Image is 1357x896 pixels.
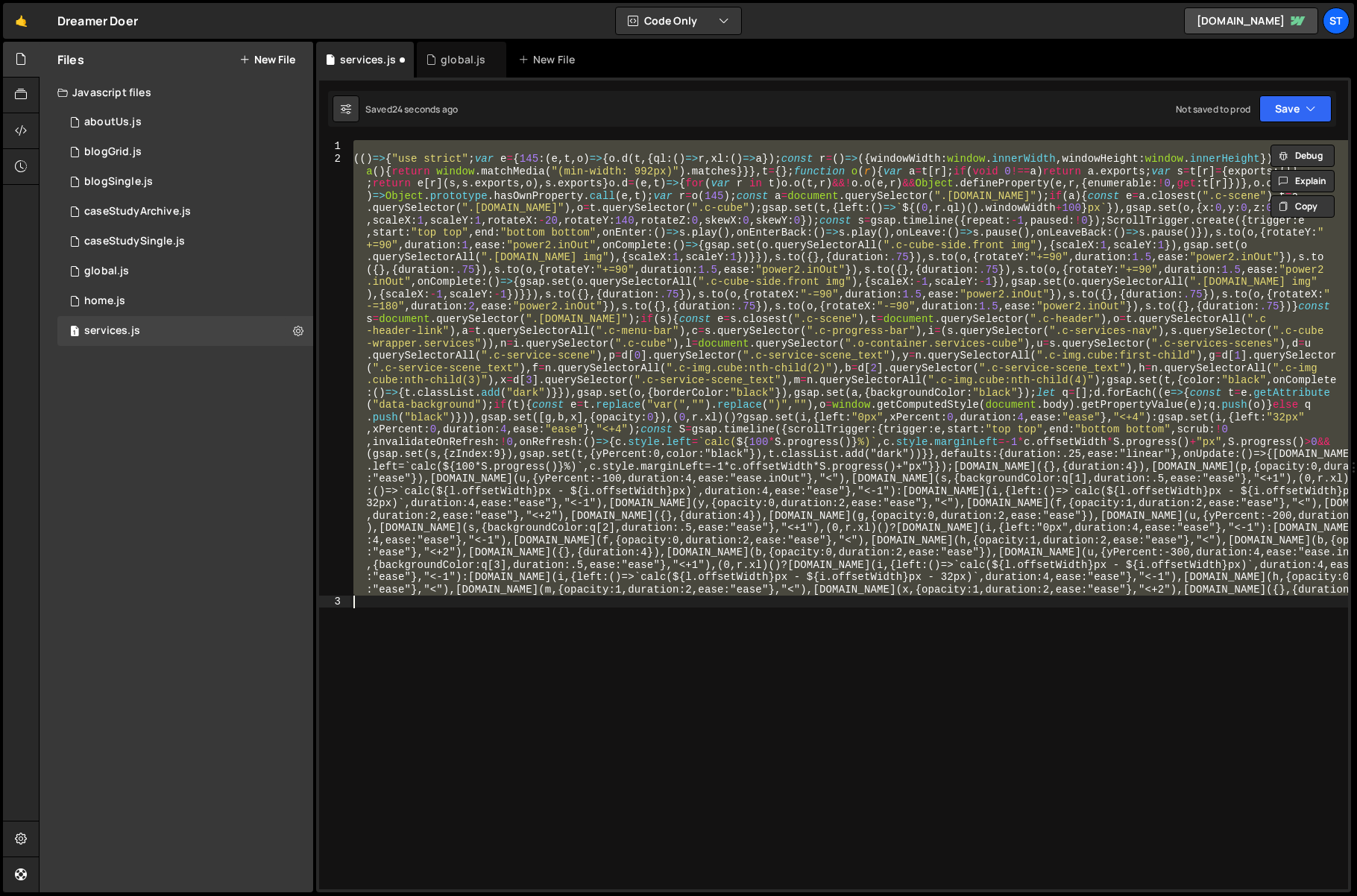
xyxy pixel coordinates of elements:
div: home.js [84,294,125,308]
div: 3 [319,596,350,608]
div: 14607/41073.js [57,137,313,167]
div: services.js [340,52,396,67]
div: Saved [365,103,458,116]
div: global.js [441,52,485,67]
div: blogGrid.js [84,145,142,159]
div: caseStudySingle.js [84,235,185,248]
a: ST [1323,7,1350,34]
div: 14607/37969.js [57,286,313,316]
div: New File [518,52,581,67]
div: services.js [84,324,140,338]
button: Debug [1271,145,1335,167]
div: Javascript files [40,78,313,107]
div: blogSingle.js [84,175,153,189]
div: 24 seconds ago [392,103,458,116]
button: Code Only [616,7,741,34]
div: 2 [319,153,350,596]
button: Explain [1271,170,1335,192]
div: Not saved to prod [1176,103,1250,116]
div: aboutUs.js [84,116,142,129]
div: 1 [319,140,350,153]
div: 14607/41089.js [57,167,313,197]
div: 14607/37968.js [57,256,313,286]
div: 14607/41446.js [57,197,313,227]
button: New File [239,54,295,66]
button: Copy [1271,195,1335,218]
span: 1 [70,326,79,338]
div: caseStudyArchive.js [84,205,191,218]
button: Save [1259,95,1332,122]
a: [DOMAIN_NAME] [1184,7,1318,34]
div: Dreamer Doer [57,12,138,30]
div: 14607/41637.js [57,227,313,256]
h2: Files [57,51,84,68]
div: global.js [84,265,129,278]
div: 14607/42624.js [57,107,313,137]
div: 14607/45971.js [57,316,313,346]
a: 🤙 [3,3,40,39]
